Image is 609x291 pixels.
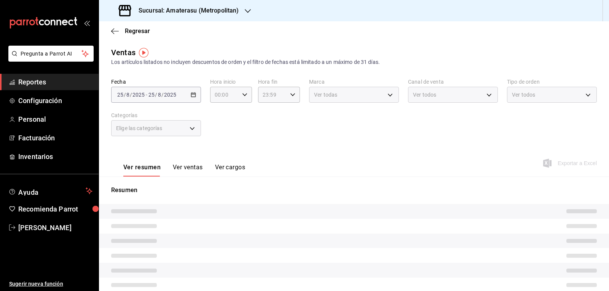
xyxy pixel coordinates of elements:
[309,79,399,84] label: Marca
[314,91,337,99] span: Ver todas
[117,92,124,98] input: --
[8,46,94,62] button: Pregunta a Parrot AI
[215,164,246,177] button: Ver cargos
[18,77,92,87] span: Reportes
[111,47,136,58] div: Ventas
[132,6,239,15] h3: Sucursal: Amaterasu (Metropolitan)
[130,92,132,98] span: /
[126,92,130,98] input: --
[21,50,82,58] span: Pregunta a Parrot AI
[116,124,163,132] span: Elige las categorías
[512,91,535,99] span: Ver todos
[132,92,145,98] input: ----
[123,164,245,177] div: navigation tabs
[111,58,597,66] div: Los artículos listados no incluyen descuentos de orden y el filtro de fechas está limitado a un m...
[158,92,161,98] input: --
[123,164,161,177] button: Ver resumen
[148,92,155,98] input: --
[173,164,203,177] button: Ver ventas
[124,92,126,98] span: /
[408,79,498,84] label: Canal de venta
[111,186,597,195] p: Resumen
[125,27,150,35] span: Regresar
[18,186,83,196] span: Ayuda
[18,114,92,124] span: Personal
[507,79,597,84] label: Tipo de orden
[164,92,177,98] input: ----
[18,151,92,162] span: Inventarios
[84,20,90,26] button: open_drawer_menu
[111,27,150,35] button: Regresar
[111,79,201,84] label: Fecha
[18,133,92,143] span: Facturación
[139,48,148,57] img: Tooltip marker
[258,79,300,84] label: Hora fin
[161,92,164,98] span: /
[210,79,252,84] label: Hora inicio
[9,280,92,288] span: Sugerir nueva función
[111,113,201,118] label: Categorías
[5,55,94,63] a: Pregunta a Parrot AI
[155,92,157,98] span: /
[413,91,436,99] span: Ver todos
[18,95,92,106] span: Configuración
[146,92,147,98] span: -
[18,204,92,214] span: Recomienda Parrot
[18,223,92,233] span: [PERSON_NAME]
